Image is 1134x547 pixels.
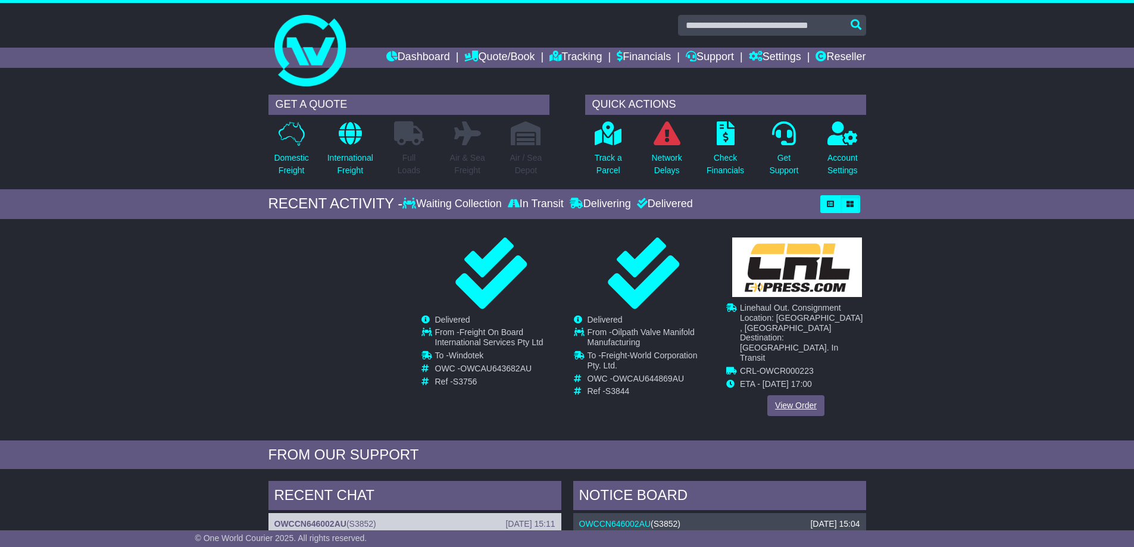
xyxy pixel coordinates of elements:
span: Oilpath Valve Manifold Manufacturing [588,327,695,347]
div: Delivering [567,198,634,211]
a: CheckFinancials [706,121,745,183]
a: DomesticFreight [273,121,309,183]
a: Quote/Book [464,48,535,68]
span: DALIAN EXCHANFLOW FLUID EQUIPMENT [283,327,398,347]
div: RECENT CHAT [268,481,561,513]
div: In Transit [505,198,567,211]
div: QUICK ACTIONS [585,95,866,115]
td: To - [588,351,713,374]
span: S3844 [605,386,629,396]
a: View Order [767,395,824,416]
a: OWCCN646002AU [274,519,346,529]
a: NetworkDelays [651,121,682,183]
p: Get Support [769,152,798,177]
p: International Freight [327,152,373,177]
span: © One World Courier 2025. All rights reserved. [195,533,367,543]
a: Reseller [816,48,866,68]
td: To - [283,351,408,364]
div: ( ) [274,519,555,529]
a: InternationalFreight [327,121,374,183]
td: Ref - [283,377,408,387]
td: OWC - [435,364,561,377]
span: S3852 [301,377,324,386]
span: Freight-World Corporation Pty. Ltd. [588,351,698,370]
img: GetCarrierServiceLogo [732,237,861,297]
td: OWC - [588,374,713,387]
span: Private Parts Pty Ltd [296,351,373,360]
span: Freight On Board International Services Pty Ltd [435,327,543,347]
span: To Be Collected Team ([EMAIL_ADDRESS][DOMAIN_NAME]) [579,529,809,539]
span: S3756 [453,377,477,386]
span: Linehaul Out. Consignment Location: [GEOGRAPHIC_DATA] , [GEOGRAPHIC_DATA] Destination: [GEOGRAPHI... [740,303,863,362]
div: Waiting Collection [402,198,504,211]
span: OWCAU644869AU [613,374,684,383]
a: Support [686,48,734,68]
td: - [740,365,866,379]
span: Waiting Collection [283,315,349,324]
div: RECENT ACTIVITY - [268,195,403,212]
span: To Be Collected Team ([EMAIL_ADDRESS][DOMAIN_NAME]) [274,529,504,539]
span: Windotek [449,351,483,360]
div: NOTICE BOARD [573,481,866,513]
td: From - [435,327,561,351]
p: Air / Sea Depot [510,152,542,177]
p: Network Delays [651,152,682,177]
span: OWCAU643682AU [460,364,532,373]
span: Delivered [435,315,470,324]
td: Ref - [435,377,561,387]
span: OWCR000223 [759,365,813,375]
a: GetSupport [769,121,799,183]
p: Check Financials [707,152,744,177]
p: Account Settings [827,152,858,177]
div: [DATE] 15:04 [810,519,860,529]
a: Dashboard [386,48,450,68]
p: Domestic Freight [274,152,308,177]
span: OWCCN646002AU [308,364,380,373]
span: ETA - [DATE] 17:00 [740,379,812,388]
div: ( ) [579,519,860,529]
div: Delivered [634,198,693,211]
p: Full Loads [394,152,424,177]
a: Tracking [549,48,602,68]
td: OWC - [283,364,408,377]
div: GET A QUOTE [268,95,549,115]
div: FROM OUR SUPPORT [268,446,866,464]
span: S3852 [654,519,677,529]
span: CRL [740,365,757,375]
td: Ref - [588,386,713,396]
p: Air & Sea Freight [450,152,485,177]
a: Track aParcel [594,121,623,183]
span: S3852 [349,519,373,529]
div: [DATE] 15:11 [505,519,555,529]
p: Track a Parcel [595,152,622,177]
a: Financials [617,48,671,68]
td: To - [435,351,561,364]
td: From - [283,327,408,351]
a: OWCCN646002AU [579,519,651,529]
td: From - [588,327,713,351]
a: AccountSettings [827,121,858,183]
a: Settings [749,48,801,68]
span: Delivered [588,315,623,324]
